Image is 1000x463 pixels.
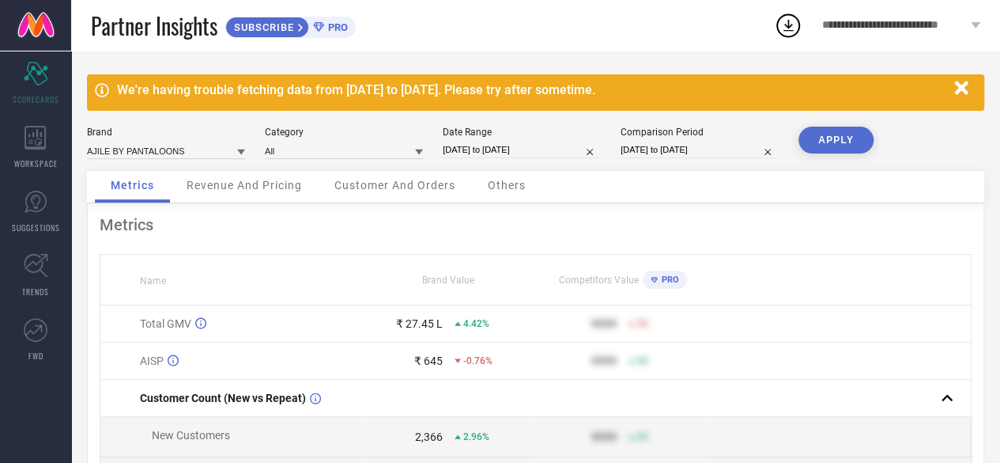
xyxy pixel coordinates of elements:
span: Total GMV [140,317,191,330]
div: Brand [87,127,245,138]
div: We're having trouble fetching data from [DATE] to [DATE]. Please try after sometime. [117,82,946,97]
span: Competitors Value [559,275,639,286]
span: 50 [637,355,648,366]
span: 50 [637,318,648,329]
div: 2,366 [415,431,443,443]
div: ₹ 645 [414,355,443,367]
span: -0.76% [463,355,492,366]
span: Customer And Orders [334,179,455,192]
div: Category [265,127,423,138]
span: Partner Insights [91,9,217,42]
div: Metrics [100,215,972,234]
span: 50 [637,431,648,442]
span: Revenue And Pricing [187,179,302,192]
div: Comparison Period [621,127,779,138]
div: Date Range [443,127,601,138]
a: SUBSCRIBEPRO [225,13,356,38]
span: Others [488,179,526,192]
button: APPLY [798,127,874,154]
span: Name [140,275,166,287]
div: 9999 [591,355,617,367]
div: 9999 [591,431,617,443]
span: Customer Count (New vs Repeat) [140,392,306,404]
span: PRO [324,21,348,33]
span: AISP [140,355,164,367]
span: Brand Value [422,275,474,286]
span: Metrics [111,179,154,192]
span: PRO [658,275,679,285]
span: SUBSCRIBE [226,21,298,33]
span: SUGGESTIONS [12,222,60,233]
span: TRENDS [22,286,49,298]
span: WORKSPACE [14,157,58,169]
span: 4.42% [463,318,489,329]
span: SCORECARDS [13,93,59,105]
span: 2.96% [463,431,489,442]
input: Select date range [443,142,601,158]
span: FWD [28,350,43,362]
div: Open download list [774,11,802,40]
span: New Customers [152,429,230,442]
input: Select comparison period [621,142,779,158]
div: 9999 [591,317,617,330]
div: ₹ 27.45 L [396,317,443,330]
